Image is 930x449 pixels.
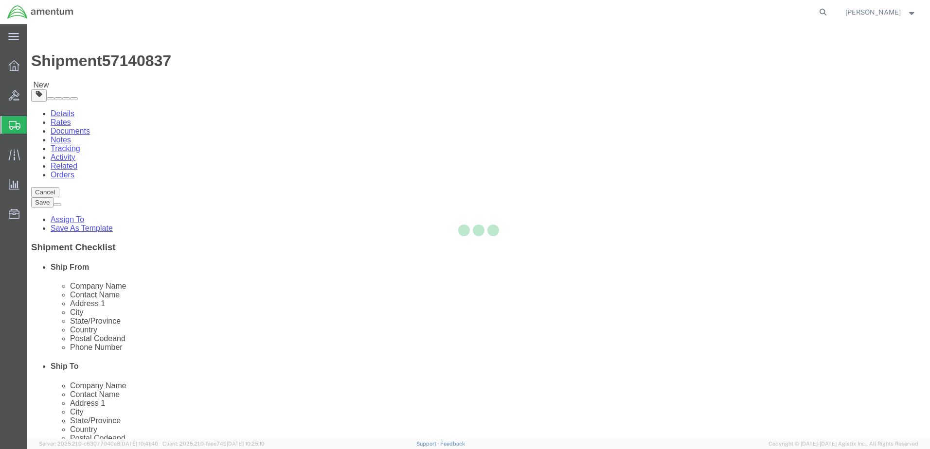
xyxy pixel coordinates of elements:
[845,7,901,17] span: Ben Bauer
[227,441,265,447] span: [DATE] 10:25:10
[162,441,265,447] span: Client: 2025.21.0-faee749
[7,5,74,19] img: logo
[440,441,465,447] a: Feedback
[120,441,158,447] span: [DATE] 10:41:40
[416,441,441,447] a: Support
[39,441,158,447] span: Server: 2025.21.0-c63077040a8
[769,440,918,448] span: Copyright © [DATE]-[DATE] Agistix Inc., All Rights Reserved
[845,6,917,18] button: [PERSON_NAME]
